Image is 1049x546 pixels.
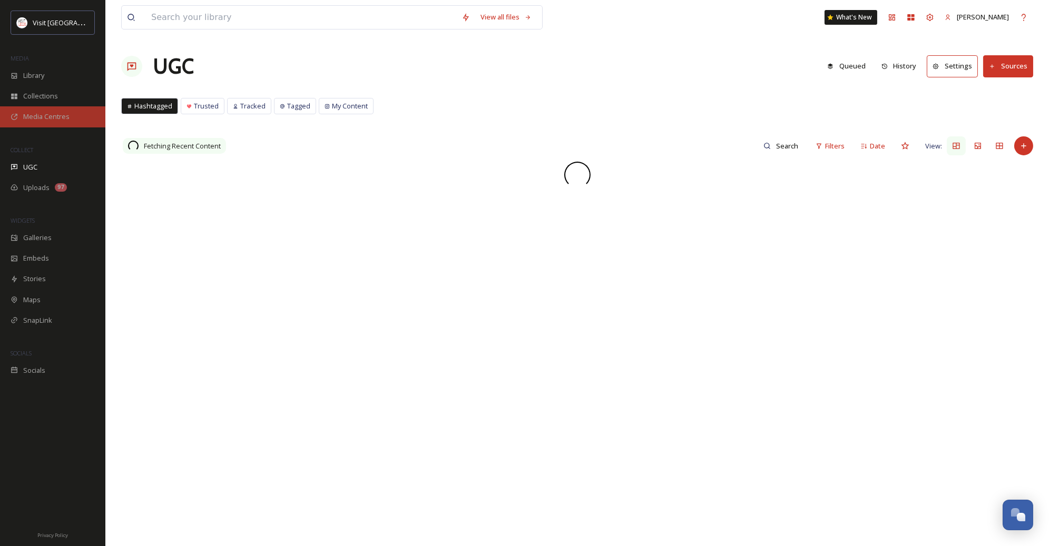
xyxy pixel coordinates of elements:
[55,183,67,192] div: 97
[870,141,885,151] span: Date
[825,141,845,151] span: Filters
[194,101,219,111] span: Trusted
[927,55,983,77] a: Settings
[23,183,50,193] span: Uploads
[23,71,44,81] span: Library
[37,528,68,541] a: Privacy Policy
[771,135,805,156] input: Search
[23,315,52,325] span: SnapLink
[23,91,58,101] span: Collections
[983,55,1033,77] button: Sources
[332,101,368,111] span: My Content
[11,349,32,357] span: SOCIALS
[23,253,49,263] span: Embeds
[939,7,1014,27] a: [PERSON_NAME]
[475,7,537,27] a: View all files
[822,56,871,76] button: Queued
[33,17,114,27] span: Visit [GEOGRAPHIC_DATA]
[23,233,52,243] span: Galleries
[23,274,46,284] span: Stories
[287,101,310,111] span: Tagged
[146,6,456,29] input: Search your library
[240,101,266,111] span: Tracked
[23,295,41,305] span: Maps
[23,365,45,375] span: Socials
[11,216,35,224] span: WIDGETS
[1003,500,1033,530] button: Open Chat
[11,54,29,62] span: MEDIA
[37,532,68,539] span: Privacy Policy
[23,162,37,172] span: UGC
[134,101,172,111] span: Hashtagged
[825,10,877,25] a: What's New
[144,141,221,151] span: Fetching Recent Content
[17,17,27,28] img: download%20(3).png
[11,146,33,154] span: COLLECT
[925,141,942,151] span: View:
[153,51,194,82] a: UGC
[822,56,876,76] a: Queued
[876,56,927,76] a: History
[927,55,978,77] button: Settings
[876,56,922,76] button: History
[23,112,70,122] span: Media Centres
[957,12,1009,22] span: [PERSON_NAME]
